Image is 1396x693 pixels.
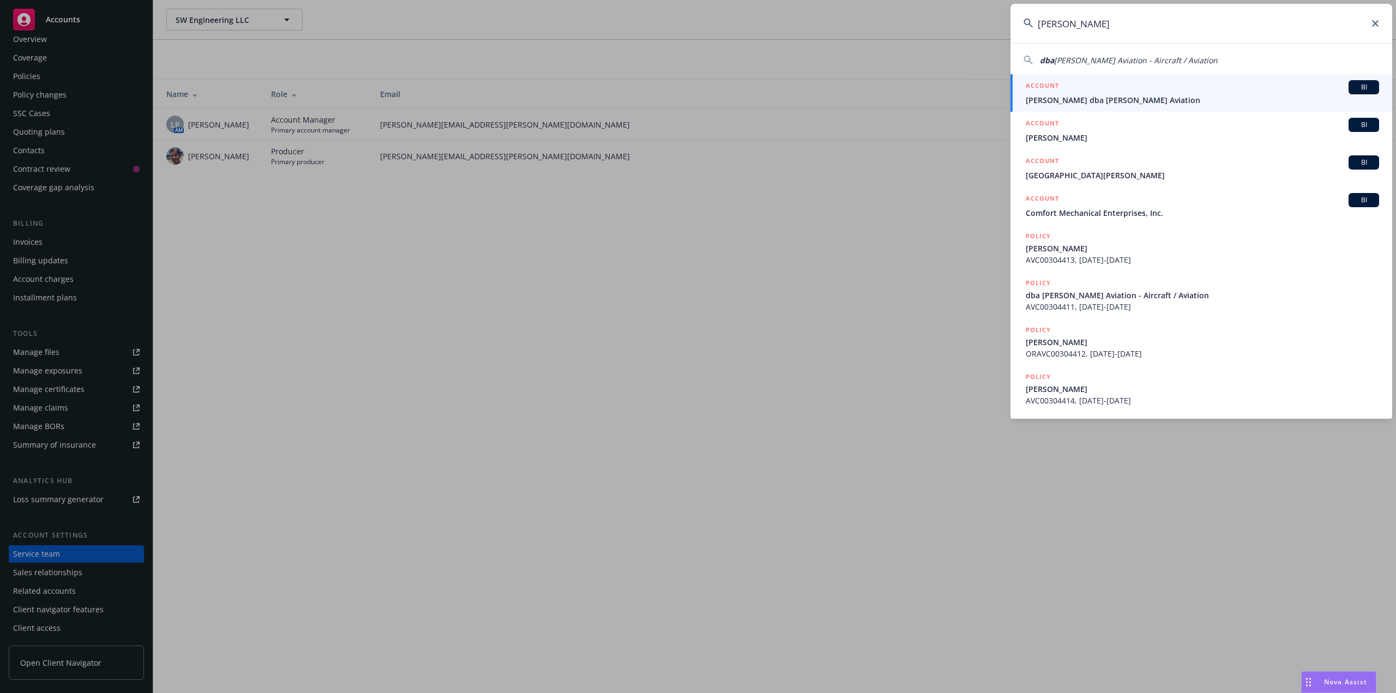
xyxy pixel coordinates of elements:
span: BI [1353,82,1375,92]
span: BI [1353,158,1375,167]
span: [PERSON_NAME] dba [PERSON_NAME] Aviation [1026,94,1379,106]
span: AVC00304414, [DATE]-[DATE] [1026,395,1379,406]
a: POLICY[PERSON_NAME]AVC00304414, [DATE]-[DATE] [1010,365,1392,412]
span: [GEOGRAPHIC_DATA][PERSON_NAME] [1026,170,1379,181]
span: Nova Assist [1324,677,1367,686]
h5: POLICY [1026,278,1051,288]
a: POLICYdba [PERSON_NAME] Aviation - Aircraft / AviationAVC00304411, [DATE]-[DATE] [1010,272,1392,318]
h5: ACCOUNT [1026,155,1059,168]
div: Drag to move [1302,672,1315,692]
h5: ACCOUNT [1026,118,1059,131]
a: ACCOUNTBI[PERSON_NAME] [1010,112,1392,149]
span: ORAVC00304412, [DATE]-[DATE] [1026,348,1379,359]
span: dba [PERSON_NAME] Aviation - Aircraft / Aviation [1026,290,1379,301]
h5: ACCOUNT [1026,80,1059,93]
span: dba [1040,55,1054,65]
a: ACCOUNTBI[PERSON_NAME] dba [PERSON_NAME] Aviation [1010,74,1392,112]
span: [PERSON_NAME] [1026,336,1379,348]
h5: POLICY [1026,371,1051,382]
span: AVC00304411, [DATE]-[DATE] [1026,301,1379,312]
span: Comfort Mechanical Enterprises, Inc. [1026,207,1379,219]
span: BI [1353,195,1375,205]
a: ACCOUNTBI[GEOGRAPHIC_DATA][PERSON_NAME] [1010,149,1392,187]
span: BI [1353,120,1375,130]
button: Nova Assist [1301,671,1376,693]
span: AVC00304413, [DATE]-[DATE] [1026,254,1379,266]
span: [PERSON_NAME] [1026,383,1379,395]
a: ACCOUNTBIComfort Mechanical Enterprises, Inc. [1010,187,1392,225]
h5: ACCOUNT [1026,193,1059,206]
a: POLICY[PERSON_NAME]ORAVC00304412, [DATE]-[DATE] [1010,318,1392,365]
a: POLICY[PERSON_NAME]AVC00304413, [DATE]-[DATE] [1010,225,1392,272]
h5: POLICY [1026,231,1051,242]
input: Search... [1010,4,1392,43]
span: [PERSON_NAME] Aviation - Aircraft / Aviation [1054,55,1218,65]
h5: POLICY [1026,324,1051,335]
span: [PERSON_NAME] [1026,132,1379,143]
span: [PERSON_NAME] [1026,243,1379,254]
